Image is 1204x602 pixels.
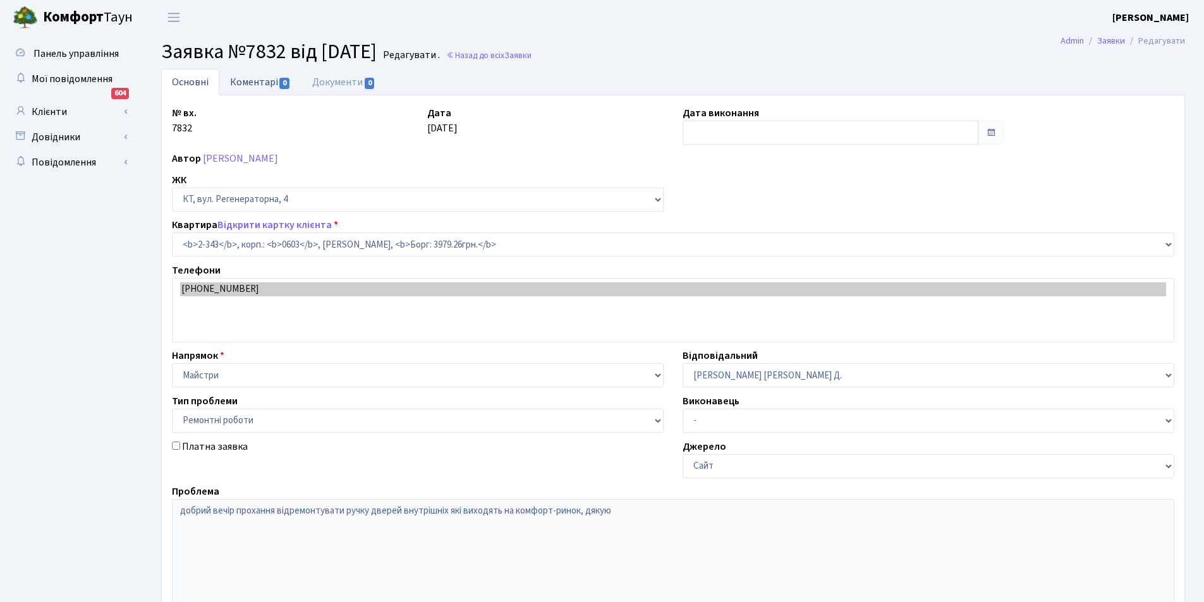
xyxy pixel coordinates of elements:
a: Відкрити картку клієнта [217,218,332,232]
div: 604 [111,88,129,99]
span: Заявки [504,49,532,61]
a: Коментарі [219,69,301,95]
label: Відповідальний [683,348,758,363]
a: Заявки [1097,34,1125,47]
a: Панель управління [6,41,133,66]
label: Проблема [172,484,219,499]
label: Напрямок [172,348,224,363]
span: 0 [279,78,289,89]
small: Редагувати . [380,49,440,61]
label: Квартира [172,217,338,232]
a: Клієнти [6,99,133,124]
option: [PHONE_NUMBER] [180,282,1166,296]
label: Дата виконання [683,105,759,121]
a: Основні [161,69,219,95]
b: Комфорт [43,7,104,27]
span: Заявка №7832 від [DATE] [161,37,377,66]
a: [PERSON_NAME] [203,152,278,166]
label: Платна заявка [182,439,248,454]
label: ЖК [172,172,186,188]
div: 7832 [162,105,418,145]
a: Документи [301,69,386,95]
a: Повідомлення [6,150,133,175]
label: Телефони [172,263,221,278]
a: Admin [1061,34,1084,47]
a: Назад до всіхЗаявки [446,49,532,61]
div: [DATE] [418,105,673,145]
nav: breadcrumb [1042,28,1204,54]
label: Дата [427,105,451,121]
label: Виконавець [683,394,739,409]
label: № вх. [172,105,197,121]
select: ) [172,409,664,433]
span: Панель управління [33,47,119,61]
a: [PERSON_NAME] [1112,10,1189,25]
span: 0 [365,78,375,89]
select: ) [172,232,1174,256]
a: Мої повідомлення604 [6,66,133,92]
b: [PERSON_NAME] [1112,11,1189,25]
label: Тип проблеми [172,394,238,409]
span: Мої повідомлення [32,72,112,86]
a: Довідники [6,124,133,150]
label: Автор [172,151,201,166]
button: Переключити навігацію [158,7,190,28]
img: logo.png [13,5,38,30]
label: Джерело [683,439,726,454]
li: Редагувати [1125,34,1185,48]
span: Таун [43,7,133,28]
